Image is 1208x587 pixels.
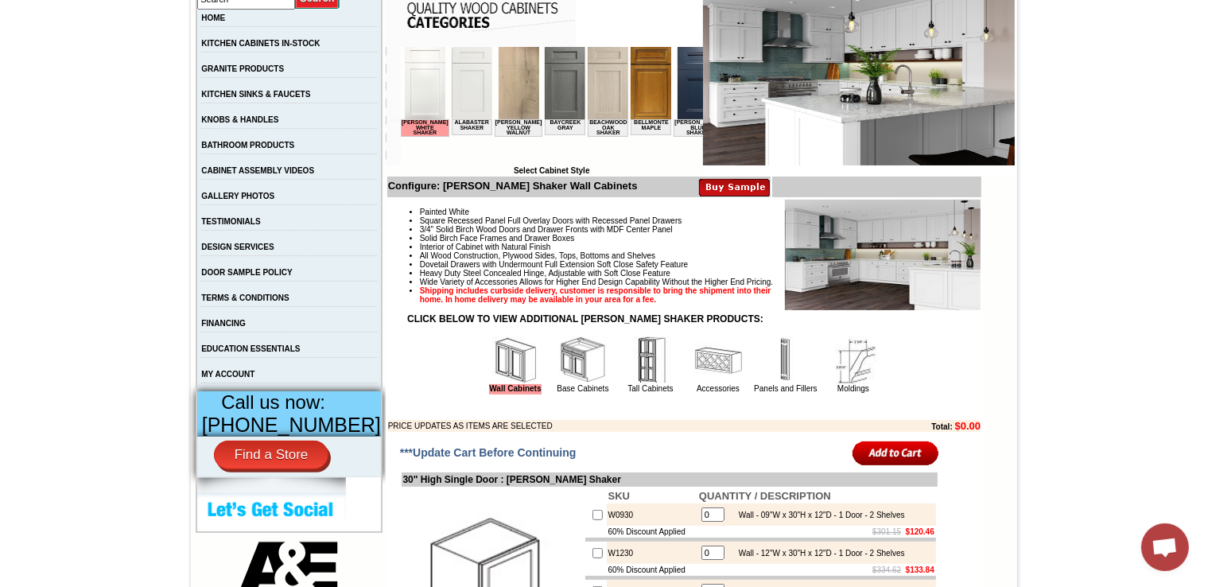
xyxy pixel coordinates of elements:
td: [PERSON_NAME] Blue Shaker [273,72,321,90]
img: Wall Cabinets [491,336,539,384]
a: BATHROOM PRODUCTS [201,141,294,150]
a: TESTIMONIALS [201,217,260,226]
td: 60% Discount Applied [607,526,697,538]
b: $133.84 [906,566,934,574]
td: W0930 [607,503,697,526]
a: KNOBS & HANDLES [201,115,278,124]
a: Base Cabinets [557,384,608,393]
td: W1230 [607,542,697,564]
a: KITCHEN SINKS & FAUCETS [201,90,310,99]
b: SKU [608,490,630,502]
span: Painted White [420,208,469,216]
img: Tall Cabinets [627,336,674,384]
img: Base Cabinets [559,336,607,384]
b: QUANTITY / DESCRIPTION [699,490,831,502]
span: Call us now: [221,391,325,413]
td: PRICE UPDATES AS ITEMS ARE SELECTED [388,420,845,432]
a: KITCHEN CABINETS IN-STOCK [201,39,320,48]
img: Panels and Fillers [762,336,810,384]
a: GRANITE PRODUCTS [201,64,284,73]
b: Total: [931,422,952,431]
span: All Wood Construction, Plywood Sides, Tops, Bottoms and Shelves [420,251,655,260]
span: Solid Birch Face Frames and Drawer Boxes [420,234,575,243]
a: FINANCING [201,319,246,328]
a: CABINET ASSEMBLY VIDEOS [201,166,314,175]
b: Configure: [PERSON_NAME] Shaker Wall Cabinets [388,180,638,192]
img: Product Image [785,200,981,310]
span: Wide Variety of Accessories Allows for Higher End Design Capability Without the Higher End Pricing. [420,278,773,286]
td: 60% Discount Applied [607,564,697,576]
span: Square Recessed Panel Full Overlay Doors with Recessed Panel Drawers [420,216,682,225]
a: DESIGN SERVICES [201,243,274,251]
div: Wall - 09"W x 30"H x 12"D - 1 Door - 2 Shelves [731,511,905,519]
span: 3/4" Solid Birch Wood Doors and Drawer Fronts with MDF Center Panel [420,225,673,234]
a: HOME [201,14,225,22]
div: Open chat [1141,523,1189,571]
strong: Shipping includes curbside delivery, customer is responsible to bring the shipment into their hom... [420,286,771,304]
s: $301.15 [872,527,901,536]
b: $0.00 [955,420,981,432]
img: Moldings [829,336,877,384]
span: [PHONE_NUMBER] [202,414,381,436]
div: Wall - 12"W x 30"H x 12"D - 1 Door - 2 Shelves [731,549,905,558]
a: TERMS & CONDITIONS [201,293,289,302]
span: ***Update Cart Before Continuing [400,446,577,459]
a: DOOR SAMPLE POLICY [201,268,292,277]
a: MY ACCOUNT [201,370,254,379]
td: 30" High Single Door : [PERSON_NAME] Shaker [402,472,938,487]
a: Moldings [837,384,869,393]
span: Interior of Cabinet with Natural Finish [420,243,551,251]
a: Find a Store [214,441,329,469]
a: EDUCATION ESSENTIALS [201,344,300,353]
a: GALLERY PHOTOS [201,192,274,200]
a: Tall Cabinets [627,384,673,393]
b: $120.46 [906,527,934,536]
strong: CLICK BELOW TO VIEW ADDITIONAL [PERSON_NAME] SHAKER PRODUCTS: [407,313,763,325]
b: Select Cabinet Style [514,166,590,175]
iframe: Browser incompatible [401,47,703,166]
input: Add to Cart [853,440,939,466]
a: Wall Cabinets [489,384,541,395]
span: Heavy Duty Steel Concealed Hinge, Adjustable with Soft Close Feature [420,269,670,278]
img: Accessories [694,336,742,384]
s: $334.62 [872,566,901,574]
span: Dovetail Drawers with Undermount Full Extension Soft Close Safety Feature [420,260,688,269]
a: Accessories [697,384,740,393]
a: Panels and Fillers [754,384,817,393]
